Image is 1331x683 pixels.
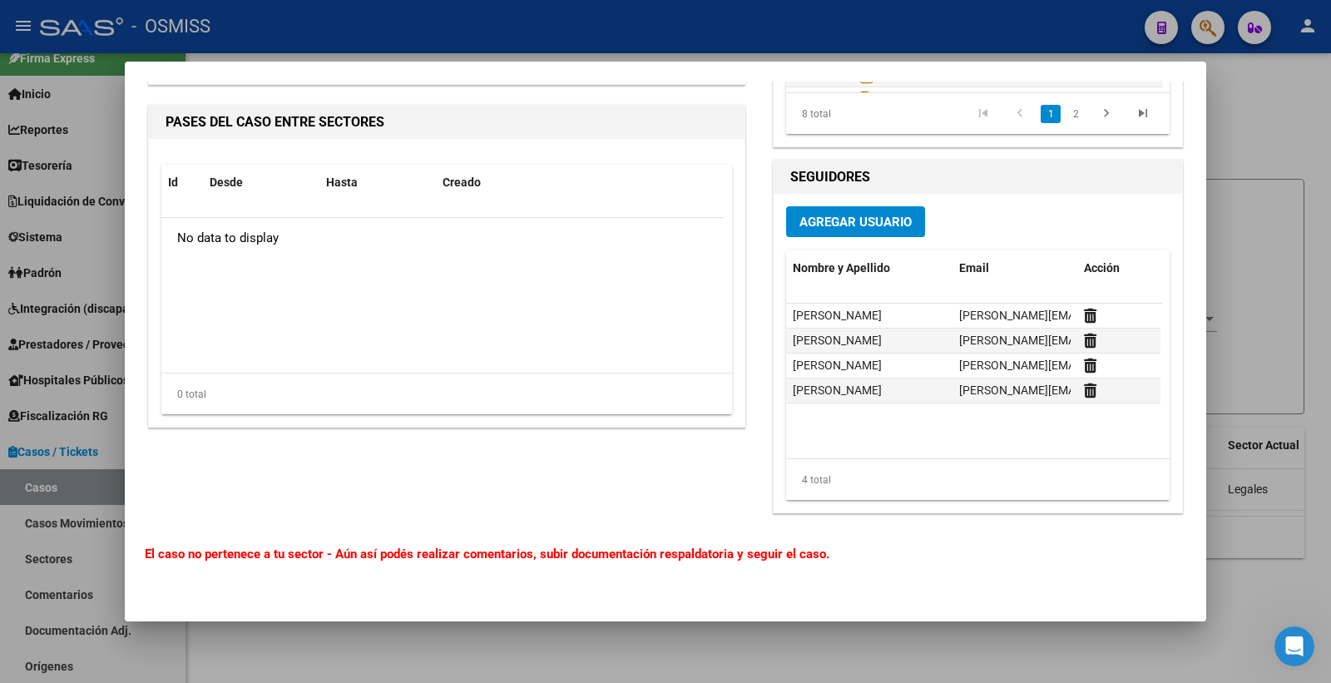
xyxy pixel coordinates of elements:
[161,218,724,260] div: No data to display
[1127,105,1159,123] a: go to last page
[1063,100,1088,128] li: page 2
[793,384,882,397] span: [PERSON_NAME]
[1041,105,1061,123] a: 1
[203,165,319,200] datatable-header-cell: Desde
[959,384,1322,397] span: [PERSON_NAME][EMAIL_ADDRESS][PERSON_NAME][DOMAIN_NAME]
[1084,261,1120,275] span: Acción
[786,93,861,135] div: 8 total
[1077,250,1160,286] datatable-header-cell: Acción
[793,261,890,275] span: Nombre y Apellido
[786,459,1170,501] div: 4 total
[1004,105,1036,123] a: go to previous page
[1038,100,1063,128] li: page 1
[166,112,728,132] h1: PASES DEL CASO ENTRE SECTORES
[793,334,882,347] span: [PERSON_NAME]
[436,165,519,200] datatable-header-cell: Creado
[1274,626,1314,666] iframe: Intercom live chat
[1091,105,1122,123] a: go to next page
[952,250,1077,286] datatable-header-cell: Email
[161,374,732,415] div: 0 total
[443,176,481,189] span: Creado
[793,309,882,322] span: [PERSON_NAME]
[967,105,999,123] a: go to first page
[786,250,952,286] datatable-header-cell: Nombre y Apellido
[319,165,436,200] datatable-header-cell: Hasta
[786,206,925,237] button: Agregar Usuario
[1066,105,1086,123] a: 2
[878,68,923,82] span: resumen
[161,165,203,200] datatable-header-cell: Id
[326,176,358,189] span: Hasta
[793,359,882,372] span: [PERSON_NAME]
[959,309,1233,322] span: [PERSON_NAME][EMAIL_ADDRESS][DOMAIN_NAME]
[210,176,243,189] span: Desde
[168,176,178,189] span: Id
[793,90,821,109] div: 2240
[959,334,1322,347] span: [PERSON_NAME][EMAIL_ADDRESS][PERSON_NAME][DOMAIN_NAME]
[959,359,1322,372] span: [PERSON_NAME][EMAIL_ADDRESS][PERSON_NAME][DOMAIN_NAME]
[790,167,1165,187] h1: SEGUIDORES
[145,547,829,562] b: El caso no pertenece a tu sector - Aún así podés realizar comentarios, subir documentación respal...
[799,215,912,230] span: Agregar Usuario
[959,261,989,275] span: Email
